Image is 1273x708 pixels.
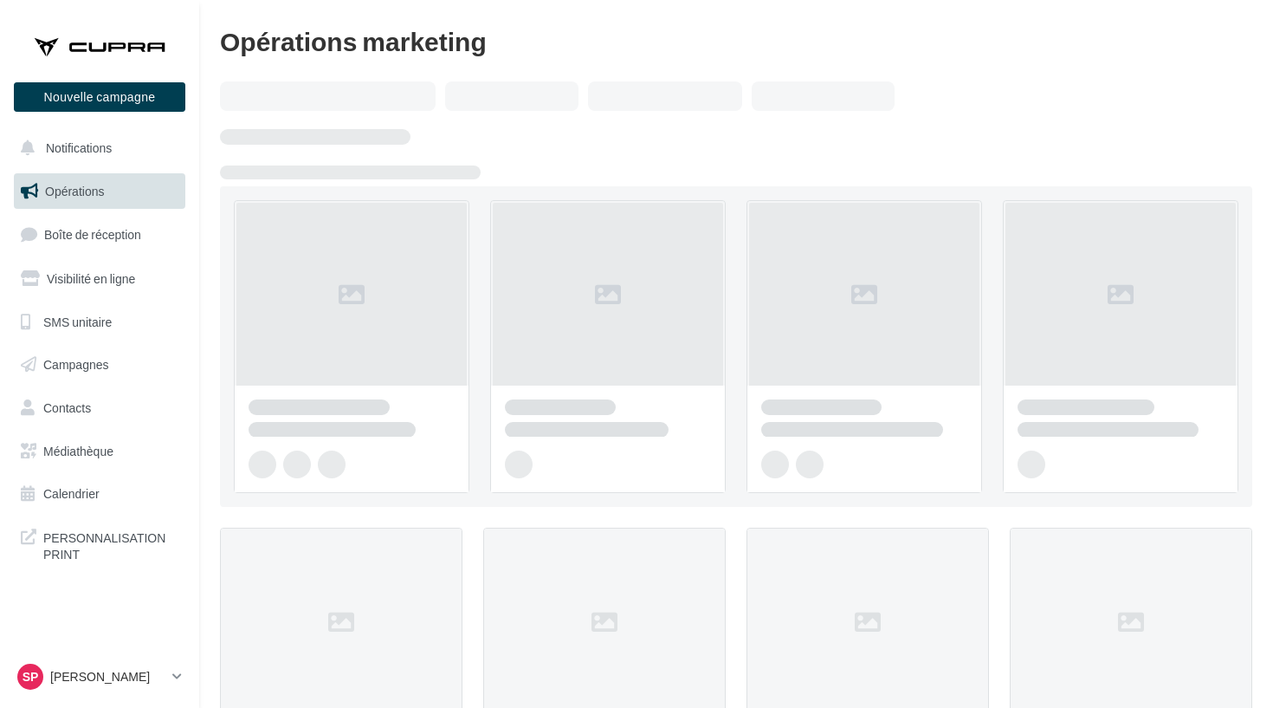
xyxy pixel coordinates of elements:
span: Boîte de réception [44,227,141,242]
div: Opérations marketing [220,28,1252,54]
span: Campagnes [43,357,109,372]
a: PERSONNALISATION PRINT [10,519,189,570]
span: Notifications [46,140,112,155]
a: Opérations [10,173,189,210]
span: Contacts [43,400,91,415]
a: Contacts [10,390,189,426]
p: [PERSON_NAME] [50,668,165,685]
button: Nouvelle campagne [14,82,185,112]
span: SMS unitaire [43,314,112,328]
a: Médiathèque [10,433,189,470]
a: Visibilité en ligne [10,261,189,297]
span: PERSONNALISATION PRINT [43,526,178,563]
span: Opérations [45,184,104,198]
a: Calendrier [10,476,189,512]
a: Sp [PERSON_NAME] [14,660,185,693]
a: Boîte de réception [10,216,189,253]
span: Visibilité en ligne [47,271,135,286]
a: SMS unitaire [10,304,189,341]
span: Médiathèque [43,444,113,458]
a: Campagnes [10,347,189,383]
button: Notifications [10,130,182,166]
span: Sp [23,668,39,685]
span: Calendrier [43,486,100,501]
